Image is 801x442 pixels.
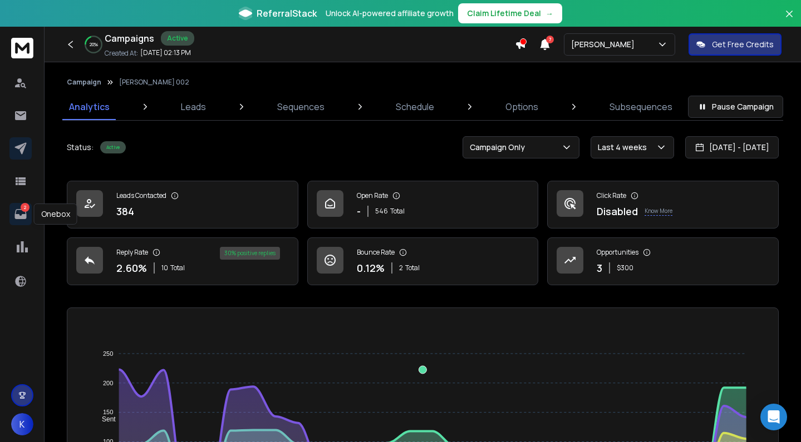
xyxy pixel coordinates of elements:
button: Campaign [67,78,101,87]
button: [DATE] - [DATE] [685,136,779,158]
div: 30 % positive replies [220,247,280,260]
div: Open Intercom Messenger [760,404,787,430]
a: Leads [174,93,213,120]
h1: Campaigns [105,32,154,45]
a: Click RateDisabledKnow More [547,181,779,229]
p: [PERSON_NAME] 002 [119,78,189,87]
p: 20 % [90,41,98,48]
p: Campaign Only [470,142,529,153]
tspan: 150 [103,409,113,415]
p: Open Rate [357,191,388,200]
p: Options [505,100,538,113]
p: Click Rate [597,191,626,200]
p: Leads [181,100,206,113]
p: Subsequences [610,100,672,113]
tspan: 200 [103,380,113,386]
p: Last 4 weeks [598,142,651,153]
p: Sequences [277,100,325,113]
a: Analytics [62,93,116,120]
span: ReferralStack [257,7,317,20]
div: Active [100,141,126,153]
p: Leads Contacted [116,191,166,200]
p: Status: [67,142,94,153]
span: Total [390,207,405,216]
span: 10 [161,264,168,272]
p: Reply Rate [116,248,148,257]
span: 546 [375,207,388,216]
a: Sequences [271,93,331,120]
a: Leads Contacted384 [67,181,298,229]
tspan: 250 [103,350,113,357]
p: 384 [116,203,134,219]
p: $ 300 [617,264,633,272]
span: Sent [94,415,116,423]
button: Close banner [782,7,797,33]
span: → [546,8,553,19]
p: Disabled [597,203,638,219]
a: Opportunities3$300 [547,237,779,285]
div: Onebox [34,203,77,225]
a: 2 [9,203,32,225]
a: Options [499,93,545,120]
a: Reply Rate2.60%10Total30% positive replies [67,237,298,285]
button: K [11,413,33,435]
p: Analytics [69,100,110,113]
p: 2 [21,203,30,212]
a: Open Rate-546Total [307,181,539,229]
span: 2 [399,264,403,272]
div: Active [161,31,194,46]
a: Subsequences [603,93,679,120]
a: Bounce Rate0.12%2Total [307,237,539,285]
button: Pause Campaign [688,96,783,118]
button: Get Free Credits [689,33,782,56]
p: Opportunities [597,248,638,257]
a: Schedule [389,93,441,120]
p: [DATE] 02:13 PM [140,48,191,57]
p: Get Free Credits [712,39,774,50]
span: Total [170,264,185,272]
p: Schedule [396,100,434,113]
p: 3 [597,260,602,276]
p: 2.60 % [116,260,147,276]
button: Claim Lifetime Deal→ [458,3,562,23]
span: Total [405,264,420,272]
p: - [357,203,361,219]
p: Unlock AI-powered affiliate growth [326,8,454,19]
p: Know More [645,207,672,216]
p: 0.12 % [357,260,385,276]
p: Created At: [105,49,138,58]
p: Bounce Rate [357,248,395,257]
p: [PERSON_NAME] [571,39,639,50]
span: 7 [546,36,554,43]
